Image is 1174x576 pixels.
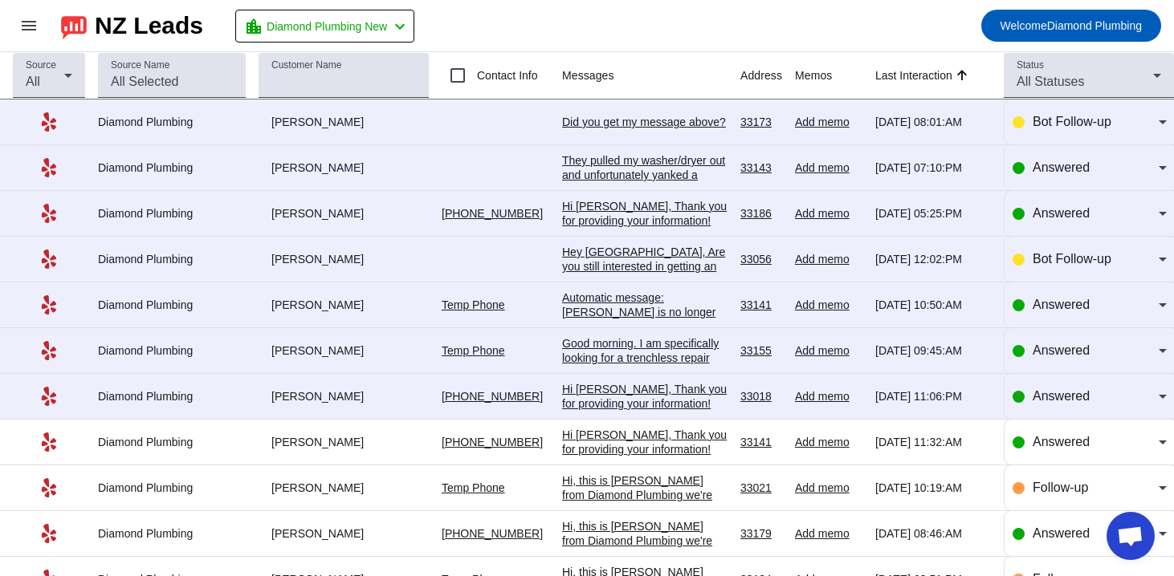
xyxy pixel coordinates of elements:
[875,252,991,266] div: [DATE] 12:02:PM
[875,526,991,541] div: [DATE] 08:46:AM
[795,252,862,266] div: Add memo
[1033,298,1090,311] span: Answered
[562,52,740,99] th: Messages
[98,160,246,175] div: Diamond Plumbing
[442,298,505,311] a: Temp Phone
[259,389,429,404] div: [PERSON_NAME]
[795,160,862,175] div: Add memo
[740,52,795,99] th: Address
[98,115,246,129] div: Diamond Plumbing
[1001,19,1047,32] span: Welcome
[795,298,862,312] div: Add memo
[98,389,246,404] div: Diamond Plumbing
[19,16,39,35] mat-icon: menu
[259,160,429,175] div: [PERSON_NAME]
[1033,115,1111,128] span: Bot Follow-up
[259,252,429,266] div: [PERSON_NAME]
[39,478,59,497] mat-icon: Yelp
[98,206,246,221] div: Diamond Plumbing
[39,341,59,360] mat-icon: Yelp
[95,14,203,37] div: NZ Leads
[259,343,429,358] div: [PERSON_NAME]
[740,160,782,175] div: 33143
[39,295,59,314] mat-icon: Yelp
[875,389,991,404] div: [DATE] 11:06:PM
[562,153,728,240] div: They pulled my washer/dryer out and unfortunately yanked a water line for the refrigerator and it...
[740,435,782,449] div: 33141
[259,481,429,495] div: [PERSON_NAME]
[474,67,538,83] label: Contact Info
[795,115,862,129] div: Add memo
[1033,252,1111,266] span: Bot Follow-up
[98,298,246,312] div: Diamond Plumbing
[39,158,59,177] mat-icon: Yelp
[740,206,782,221] div: 33186
[562,382,728,440] div: Hi [PERSON_NAME], Thank you for providing your information! We'll get back to you as soon as poss...
[795,52,875,99] th: Memos
[875,67,952,83] div: Last Interaction
[795,435,862,449] div: Add memo
[1033,389,1090,403] span: Answered
[39,524,59,543] mat-icon: Yelp
[271,60,341,71] mat-label: Customer Name
[1107,512,1155,560] div: Open chat
[795,389,862,404] div: Add memo
[740,252,782,266] div: 33056
[1033,526,1090,540] span: Answered
[39,432,59,452] mat-icon: Yelp
[98,481,246,495] div: Diamond Plumbing
[795,526,862,541] div: Add memo
[61,12,87,39] img: logo
[39,112,59,132] mat-icon: Yelp
[1001,14,1142,37] span: Diamond Plumbing
[259,298,429,312] div: [PERSON_NAME]
[875,435,991,449] div: [DATE] 11:32:AM
[390,17,410,36] mat-icon: chevron_left
[562,199,728,257] div: Hi [PERSON_NAME], Thank you for providing your information! We'll get back to you as soon as poss...
[98,252,246,266] div: Diamond Plumbing
[740,389,782,404] div: 33018
[795,481,862,495] div: Add memo
[740,115,782,129] div: 33173
[267,15,387,38] span: Diamond Plumbing New
[26,60,56,71] mat-label: Source
[875,481,991,495] div: [DATE] 10:19:AM
[1033,160,1090,174] span: Answered
[740,343,782,358] div: 33155
[111,60,169,71] mat-label: Source Name
[875,343,991,358] div: [DATE] 09:45:AM
[740,481,782,495] div: 33021
[39,204,59,223] mat-icon: Yelp
[1033,435,1090,448] span: Answered
[39,249,59,269] mat-icon: Yelp
[442,207,543,220] a: [PHONE_NUMBER]
[442,436,543,448] a: [PHONE_NUMBER]
[235,10,414,43] button: Diamond Plumbing New
[442,390,543,403] a: [PHONE_NUMBER]
[244,17,263,36] mat-icon: location_city
[259,526,429,541] div: [PERSON_NAME]
[1033,343,1090,357] span: Answered
[1017,60,1044,71] mat-label: Status
[98,435,246,449] div: Diamond Plumbing
[259,206,429,221] div: [PERSON_NAME]
[98,526,246,541] div: Diamond Plumbing
[740,298,782,312] div: 33141
[875,206,991,221] div: [DATE] 05:25:PM
[981,10,1161,42] button: WelcomeDiamond Plumbing
[875,298,991,312] div: [DATE] 10:50:AM
[39,387,59,406] mat-icon: Yelp
[1033,206,1090,220] span: Answered
[442,481,505,494] a: Temp Phone
[1033,481,1088,494] span: Follow-up
[562,428,728,485] div: Hi [PERSON_NAME], Thank you for providing your information! We'll get back to you as soon as poss...
[259,115,429,129] div: [PERSON_NAME]
[875,115,991,129] div: [DATE] 08:01:AM
[795,343,862,358] div: Add memo
[111,72,233,91] input: All Selected
[562,115,728,129] div: Did you get my message above?​
[442,344,505,357] a: Temp Phone
[442,527,543,540] a: [PHONE_NUMBER]
[562,336,728,452] div: Good morning. I am specifically looking for a trenchless repair done indoors on a toilet pipe whi...
[98,343,246,358] div: Diamond Plumbing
